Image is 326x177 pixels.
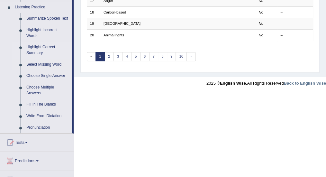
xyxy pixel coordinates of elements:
[186,52,196,61] a: »
[104,10,126,14] a: Carbon-based
[87,18,101,29] td: 19
[87,52,96,61] span: «
[281,21,310,26] div: –
[281,33,310,38] div: –
[259,22,263,25] em: No
[206,77,326,86] div: 2025 © All Rights Reserved
[87,7,101,18] td: 18
[284,81,326,86] a: Back to English Wise
[23,24,72,42] a: Highlight Incorrect Words
[167,52,176,61] a: 9
[23,42,72,59] a: Highlight Correct Summary
[0,152,74,168] a: Predictions
[281,10,310,15] div: –
[259,33,263,37] em: No
[0,134,74,150] a: Tests
[23,122,72,134] a: Pronunciation
[131,52,140,61] a: 5
[113,52,123,61] a: 3
[176,52,187,61] a: 10
[12,2,72,13] a: Listening Practice
[23,82,72,99] a: Choose Multiple Answers
[104,33,124,37] a: Animal rights
[95,52,105,61] a: 1
[122,52,131,61] a: 4
[104,52,114,61] a: 2
[104,22,140,25] a: [GEOGRAPHIC_DATA]
[87,30,101,41] td: 20
[220,81,247,86] strong: English Wise.
[23,59,72,70] a: Select Missing Word
[259,10,263,14] em: No
[158,52,167,61] a: 8
[23,70,72,82] a: Choose Single Answer
[149,52,158,61] a: 7
[23,99,72,110] a: Fill In The Blanks
[23,110,72,122] a: Write From Dictation
[23,13,72,24] a: Summarize Spoken Text
[140,52,149,61] a: 6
